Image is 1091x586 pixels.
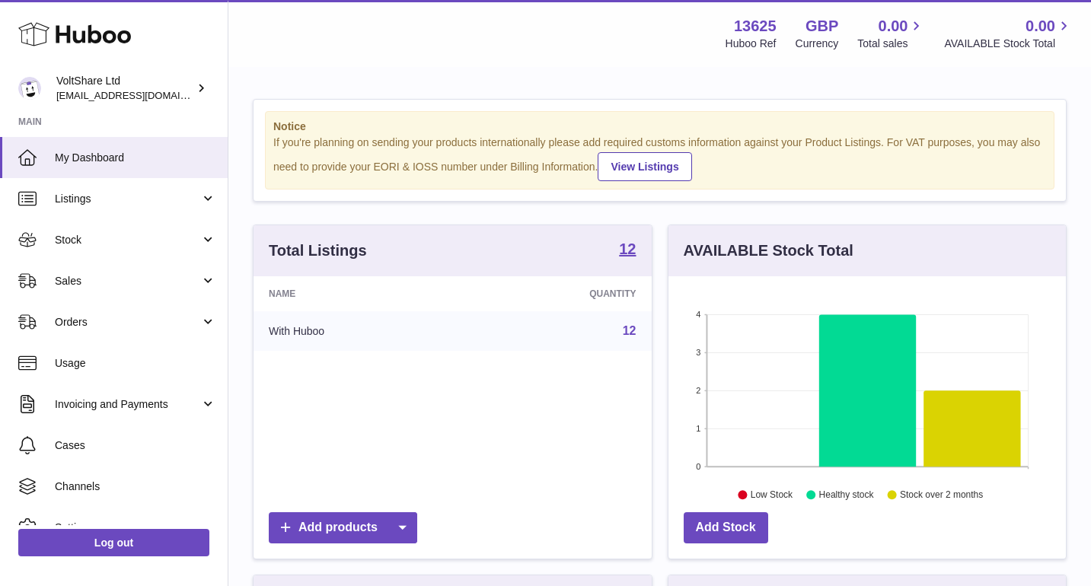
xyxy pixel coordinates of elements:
[805,16,838,37] strong: GBP
[55,479,216,494] span: Channels
[273,135,1046,181] div: If you're planning on sending your products internationally please add required customs informati...
[684,512,768,543] a: Add Stock
[944,16,1073,51] a: 0.00 AVAILABLE Stock Total
[684,240,853,261] h3: AVAILABLE Stock Total
[1026,16,1055,37] span: 0.00
[696,424,700,433] text: 1
[55,315,200,330] span: Orders
[55,521,216,535] span: Settings
[900,489,983,500] text: Stock over 2 months
[696,386,700,395] text: 2
[619,241,636,256] strong: 12
[696,462,700,471] text: 0
[857,37,925,51] span: Total sales
[56,89,224,101] span: [EMAIL_ADDRESS][DOMAIN_NAME]
[55,192,200,206] span: Listings
[598,152,691,181] a: View Listings
[750,489,793,500] text: Low Stock
[734,16,777,37] strong: 13625
[944,37,1073,51] span: AVAILABLE Stock Total
[18,529,209,556] a: Log out
[726,37,777,51] div: Huboo Ref
[55,274,200,288] span: Sales
[269,240,367,261] h3: Total Listings
[879,16,908,37] span: 0.00
[619,241,636,260] a: 12
[796,37,839,51] div: Currency
[56,74,193,103] div: VoltShare Ltd
[18,77,41,100] img: info@voltshare.co.uk
[696,310,700,319] text: 4
[818,489,874,500] text: Healthy stock
[254,311,464,351] td: With Huboo
[857,16,925,51] a: 0.00 Total sales
[55,397,200,412] span: Invoicing and Payments
[623,324,636,337] a: 12
[464,276,652,311] th: Quantity
[55,233,200,247] span: Stock
[55,438,216,453] span: Cases
[55,151,216,165] span: My Dashboard
[696,348,700,357] text: 3
[269,512,417,543] a: Add products
[273,119,1046,134] strong: Notice
[254,276,464,311] th: Name
[55,356,216,371] span: Usage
